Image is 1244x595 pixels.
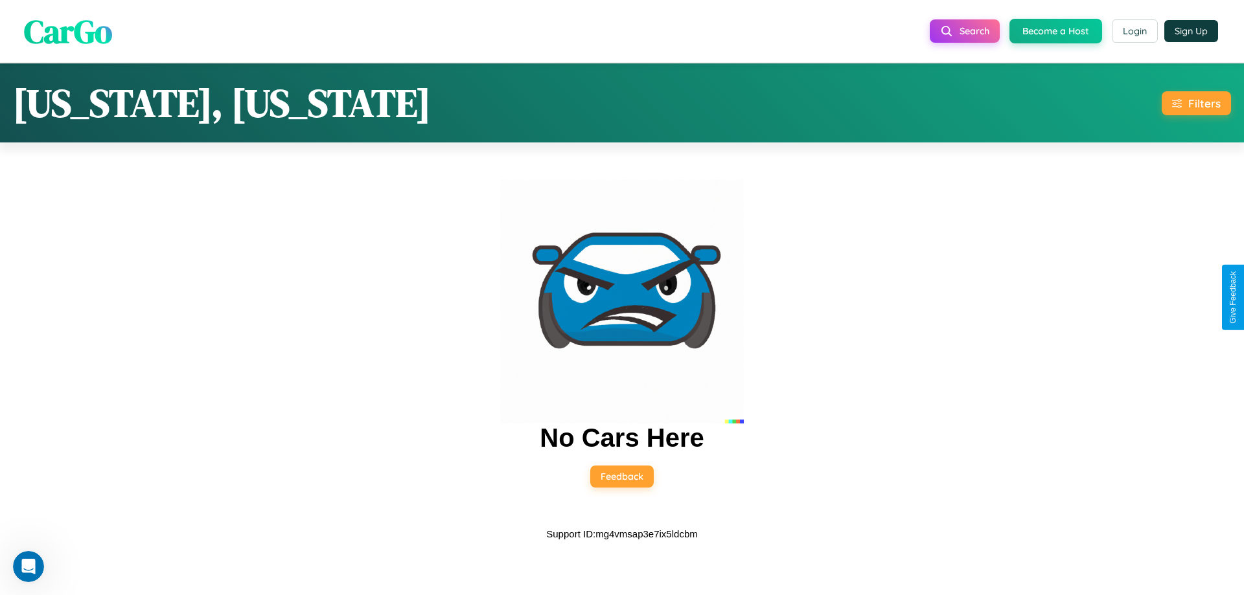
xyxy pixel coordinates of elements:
[540,423,704,453] h2: No Cars Here
[590,466,654,488] button: Feedback
[1164,20,1218,42] button: Sign Up
[500,180,744,423] img: car
[1188,96,1221,110] div: Filters
[13,551,44,582] iframe: Intercom live chat
[546,525,697,543] p: Support ID: mg4vmsap3e7ix5ldcbm
[1112,19,1158,43] button: Login
[1162,91,1231,115] button: Filters
[1009,19,1102,43] button: Become a Host
[24,8,112,53] span: CarGo
[930,19,1000,43] button: Search
[1228,271,1238,324] div: Give Feedback
[13,76,431,129] h1: [US_STATE], [US_STATE]
[960,25,989,37] span: Search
